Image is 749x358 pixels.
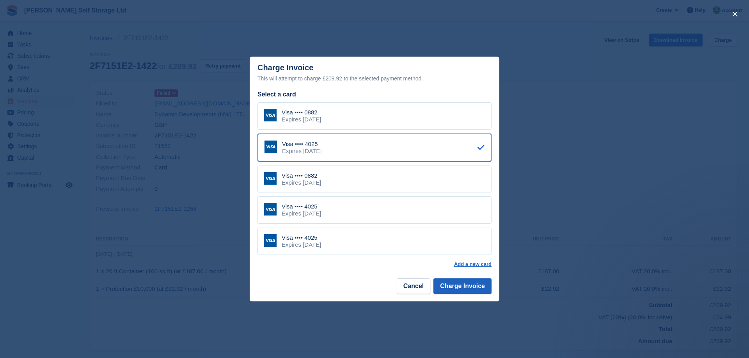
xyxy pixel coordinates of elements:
img: Visa Logo [264,234,277,247]
div: Expires [DATE] [282,148,321,155]
div: Expires [DATE] [282,210,321,217]
img: Visa Logo [264,141,277,153]
img: Visa Logo [264,172,277,185]
div: Charge Invoice [257,63,492,83]
button: Charge Invoice [433,278,492,294]
div: Select a card [257,90,492,99]
div: Expires [DATE] [282,179,321,186]
div: This will attempt to charge £209.92 to the selected payment method. [257,74,492,83]
img: Visa Logo [264,203,277,216]
img: Visa Logo [264,109,277,121]
button: close [729,8,741,20]
div: Visa •••• 0882 [282,109,321,116]
div: Expires [DATE] [282,241,321,248]
button: Cancel [397,278,430,294]
div: Visa •••• 0882 [282,172,321,179]
div: Visa •••• 4025 [282,141,321,148]
div: Visa •••• 4025 [282,234,321,241]
div: Visa •••• 4025 [282,203,321,210]
div: Expires [DATE] [282,116,321,123]
a: Add a new card [454,261,492,267]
